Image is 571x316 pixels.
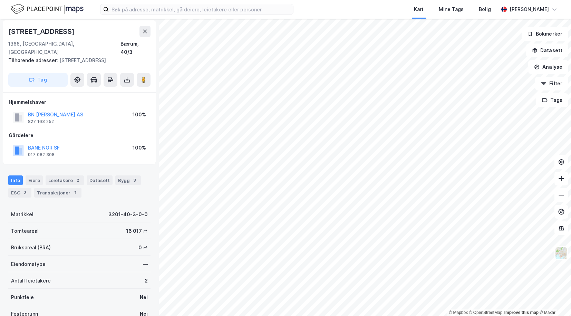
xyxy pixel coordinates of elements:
div: — [143,260,148,268]
div: [STREET_ADDRESS] [8,56,145,65]
div: 2 [145,277,148,285]
div: 100% [133,111,146,119]
input: Søk på adresse, matrikkel, gårdeiere, leietakere eller personer [109,4,293,15]
button: Filter [535,77,568,90]
a: Mapbox [449,310,468,315]
div: 2 [74,177,81,184]
div: 7 [72,189,79,196]
div: 0 ㎡ [138,243,148,252]
div: 917 082 308 [28,152,55,157]
div: Nei [140,293,148,301]
button: Bokmerker [522,27,568,41]
div: Info [8,175,23,185]
button: Tags [536,93,568,107]
div: Bygg [115,175,141,185]
div: Bærum, 40/3 [120,40,151,56]
div: Gårdeiere [9,131,150,140]
div: Eiere [26,175,43,185]
div: 16 017 ㎡ [126,227,148,235]
a: Improve this map [504,310,539,315]
div: Punktleie [11,293,34,301]
button: Analyse [528,60,568,74]
div: Bolig [479,5,491,13]
div: Tomteareal [11,227,39,235]
div: Mine Tags [439,5,464,13]
div: 1366, [GEOGRAPHIC_DATA], [GEOGRAPHIC_DATA] [8,40,120,56]
div: Transaksjoner [34,188,81,198]
div: Kart [414,5,424,13]
div: 3 [131,177,138,184]
div: Antall leietakere [11,277,51,285]
img: logo.f888ab2527a4732fd821a326f86c7f29.svg [11,3,84,15]
button: Datasett [526,44,568,57]
div: Matrikkel [11,210,33,219]
div: 100% [133,144,146,152]
div: 3201-40-3-0-0 [108,210,148,219]
div: ESG [8,188,31,198]
div: Eiendomstype [11,260,46,268]
div: [STREET_ADDRESS] [8,26,76,37]
iframe: Chat Widget [536,283,571,316]
img: Z [555,247,568,260]
div: Leietakere [46,175,84,185]
div: 3 [22,189,29,196]
div: 827 163 252 [28,119,54,124]
div: Bruksareal (BRA) [11,243,51,252]
a: OpenStreetMap [469,310,503,315]
span: Tilhørende adresser: [8,57,59,63]
button: Tag [8,73,68,87]
div: [PERSON_NAME] [510,5,549,13]
div: Datasett [87,175,113,185]
div: Hjemmelshaver [9,98,150,106]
